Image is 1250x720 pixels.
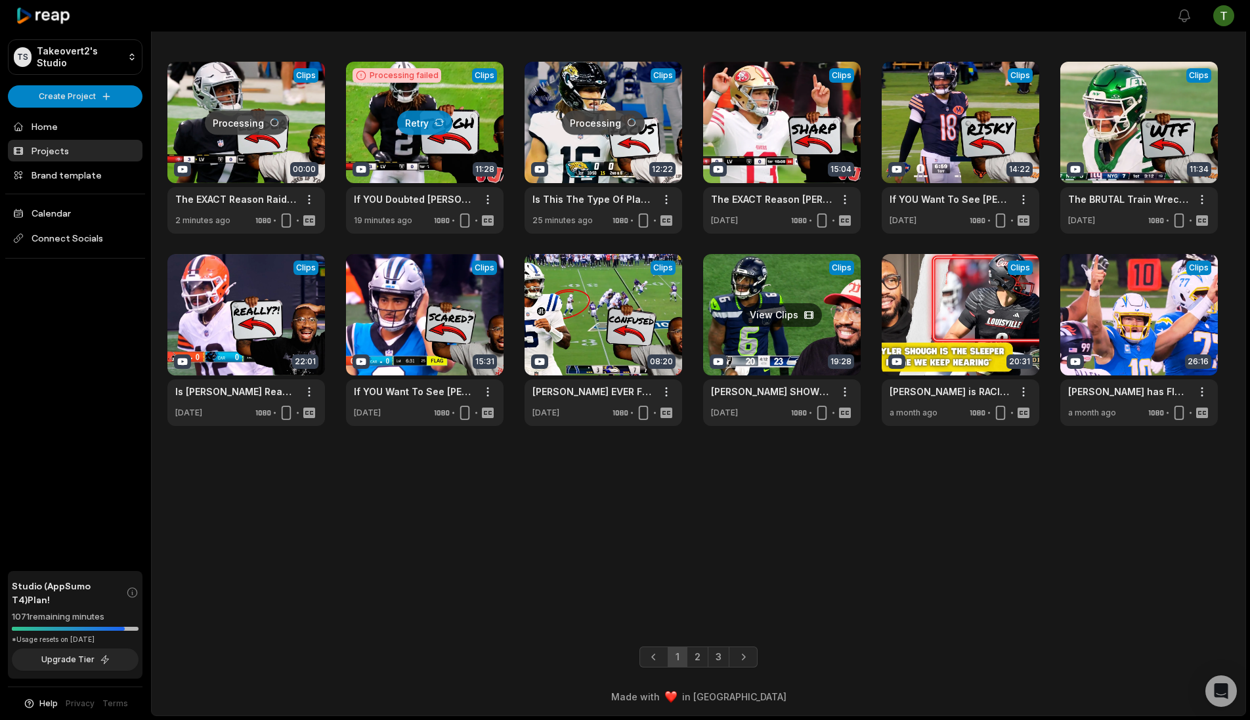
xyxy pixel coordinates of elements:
[8,226,142,250] span: Connect Socials
[175,385,296,398] a: Is [PERSON_NAME] Ready? This TRUTHFUL Analysis Separates Hype From Reality
[37,45,121,69] p: Takeovert2's Studio
[12,579,126,606] span: Studio (AppSumo T4) Plan!
[12,635,139,645] div: *Usage resets on [DATE]
[8,164,142,186] a: Brand template
[687,646,708,667] a: Page 2
[354,192,475,206] div: If YOU Doubted [PERSON_NAME] Power - These RUNS Will SHOCK You
[890,385,1010,398] a: [PERSON_NAME] is RACING UP NFL Draft Boards after Teams DISCOVERED His Pure Passing Ability
[711,385,832,398] a: [PERSON_NAME] SHOWS Playmaking Ability but MUST FIX These Late Throws
[1068,385,1189,398] a: [PERSON_NAME] has FINALLY woken up as the Chargers FIGHT for LIFE
[163,690,1234,704] div: Made with in [GEOGRAPHIC_DATA]
[354,385,475,398] a: If YOU Want To See [PERSON_NAME] UNLEASHED - He MUST Stop Playing It SAFE!
[8,140,142,161] a: Projects
[1205,675,1237,707] div: Open Intercom Messenger
[8,85,142,108] button: Create Project
[639,646,758,667] ul: Pagination
[8,202,142,224] a: Calendar
[8,116,142,137] a: Home
[23,698,58,709] button: Help
[12,610,139,624] div: 1071 remaining minutes
[66,698,95,709] a: Privacy
[102,698,128,709] a: Terms
[532,192,653,206] a: Is This The Type Of Play That KEEPS [PERSON_NAME] In the Jaguars Plans?
[1068,192,1189,206] a: The BRUTAL Train Wreck Of [PERSON_NAME] And Jets Offense
[12,648,139,671] button: Upgrade Tier
[665,691,677,703] img: heart emoji
[397,110,452,135] button: Retry
[729,646,758,667] a: Next page
[639,646,668,667] a: Previous page
[668,646,687,667] a: Page 1 is your current page
[175,192,296,206] a: The EXACT Reason Raiders Brought In [PERSON_NAME] To CONQUER The AFC West
[532,385,653,398] a: [PERSON_NAME] EVER Figure it out as a NFL QB?
[14,47,32,67] div: TS
[890,192,1010,206] a: If YOU Want To See [PERSON_NAME] SAVE The Bears - He MUST Play Like THIS!
[39,698,58,709] span: Help
[708,646,729,667] a: Page 3
[711,192,832,206] a: The EXACT Reason [PERSON_NAME] Has Remained RELEVANT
